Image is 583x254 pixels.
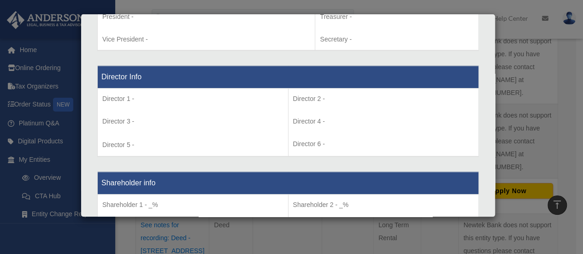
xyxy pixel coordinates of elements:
p: Director 3 - [102,116,283,127]
p: President - [102,11,310,23]
p: Director 1 - [102,93,283,105]
p: Secretary - [320,34,474,45]
p: Vice President - [102,34,310,45]
p: Director 2 - [293,93,474,105]
p: Treasurer - [320,11,474,23]
th: Shareholder info [98,171,479,194]
p: Shareholder 2 - _% [293,199,474,211]
p: Shareholder 1 - _% [102,199,283,211]
th: Director Info [98,65,479,88]
p: Director 6 - [293,138,474,150]
p: Director 4 - [293,116,474,127]
td: Director 5 - [98,88,289,156]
